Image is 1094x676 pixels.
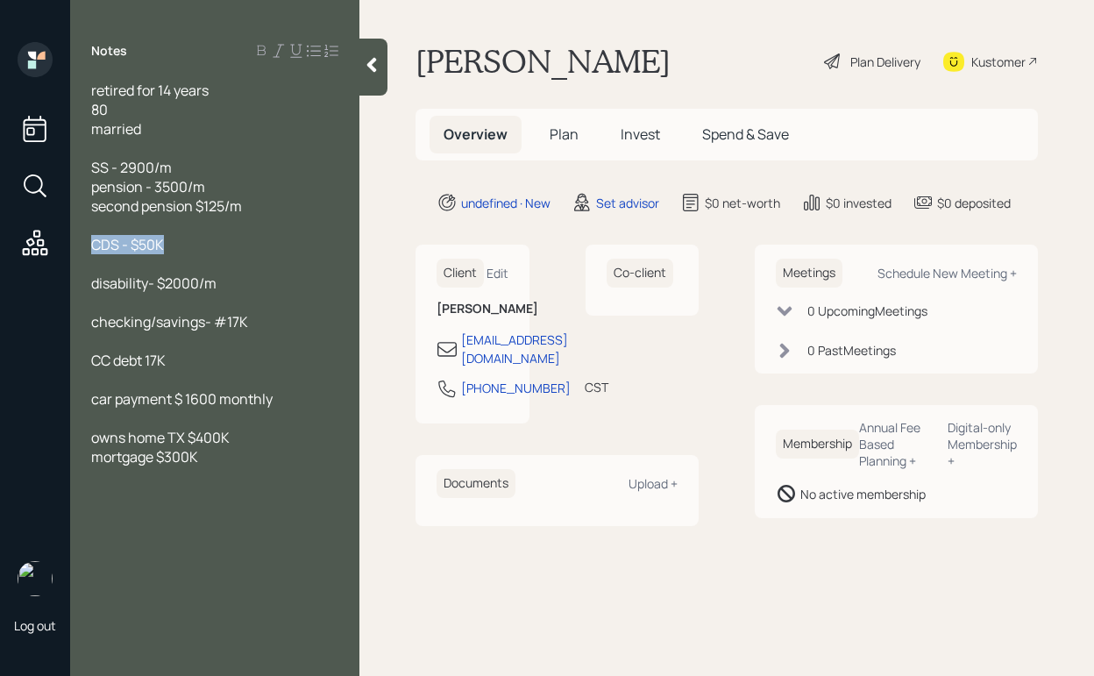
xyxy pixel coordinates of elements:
label: Notes [91,42,127,60]
span: checking/savings- #17K [91,312,248,331]
div: Edit [487,265,508,281]
h6: Co-client [607,259,673,288]
div: Set advisor [596,194,659,212]
span: 80 [91,100,108,119]
h6: [PERSON_NAME] [437,302,508,317]
h6: Documents [437,469,515,498]
h1: [PERSON_NAME] [416,42,671,81]
span: disability- $2000/m [91,274,217,293]
div: $0 net-worth [705,194,780,212]
span: second pension $125/m [91,196,242,216]
div: 0 Past Meeting s [807,341,896,359]
span: retired for 14 years [91,81,209,100]
span: owns home TX $400K [91,428,230,447]
div: Kustomer [971,53,1026,71]
span: car payment $ 1600 monthly [91,389,273,409]
h6: Meetings [776,259,842,288]
div: Schedule New Meeting + [877,265,1017,281]
div: No active membership [800,485,926,503]
span: CDS - $50K [91,235,164,254]
div: Annual Fee Based Planning + [859,419,934,469]
div: $0 deposited [937,194,1011,212]
span: Invest [621,125,660,144]
span: pension - 3500/m [91,177,205,196]
div: undefined · New [461,194,551,212]
span: CC debt 17K [91,351,166,370]
h6: Membership [776,430,859,459]
img: aleksandra-headshot.png [18,561,53,596]
span: Plan [550,125,579,144]
div: $0 invested [826,194,892,212]
span: SS - 2900/m [91,158,172,177]
h6: Client [437,259,484,288]
div: Plan Delivery [850,53,920,71]
div: [PHONE_NUMBER] [461,379,571,397]
span: Spend & Save [702,125,789,144]
div: 0 Upcoming Meeting s [807,302,927,320]
div: Log out [14,617,56,634]
div: Digital-only Membership + [948,419,1017,469]
div: [EMAIL_ADDRESS][DOMAIN_NAME] [461,331,568,367]
span: Overview [444,125,508,144]
span: mortgage $300K [91,447,198,466]
div: Upload + [629,475,678,492]
span: married [91,119,141,139]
